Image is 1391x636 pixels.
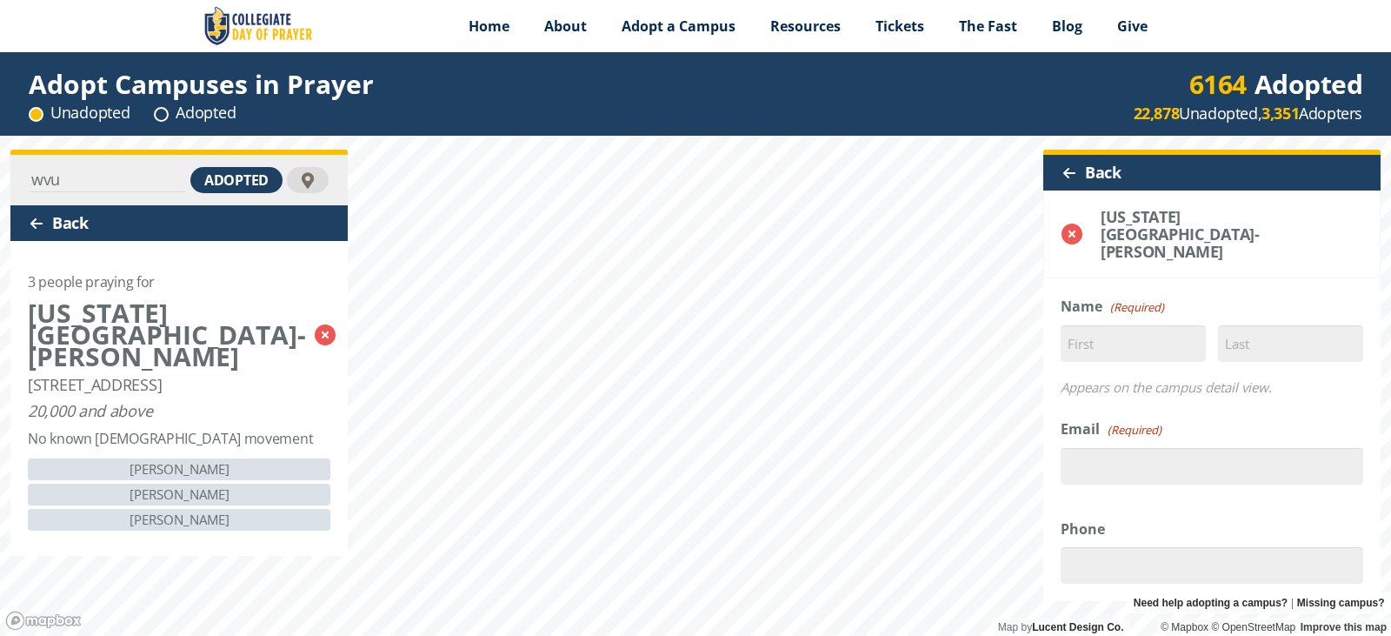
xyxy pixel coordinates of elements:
[527,4,604,48] a: About
[5,611,82,631] a: Mapbox logo
[28,428,313,450] div: No known [DEMOGRAPHIC_DATA] movement
[1218,325,1363,362] input: Last
[959,17,1017,36] span: The Fast
[1261,103,1299,124] strong: 3,351
[622,17,735,36] span: Adopt a Campus
[1061,418,1161,441] label: Email
[991,619,1130,636] div: Map by
[10,205,348,241] div: Back
[604,4,753,48] a: Adopt a Campus
[1134,592,1288,613] a: Need help adopting a campus?
[1061,378,1272,396] em: Appears on the campus detail view.
[770,17,841,36] span: Resources
[1189,73,1247,95] div: 6164
[1061,325,1206,362] input: First
[30,168,186,192] input: Find Your Campus
[1052,17,1082,36] span: Blog
[544,17,587,36] span: About
[1061,296,1164,318] legend: Name
[451,4,527,48] a: Home
[1032,621,1123,633] a: Lucent Design Co.
[1301,621,1387,633] a: Improve this map
[28,509,330,531] div: [PERSON_NAME]
[190,167,283,193] div: adopted
[858,4,942,48] a: Tickets
[1189,73,1363,95] div: Adopted
[1134,103,1362,124] div: Unadopted, Adopters
[1100,4,1165,48] a: Give
[29,102,130,124] div: Unadopted
[28,402,152,419] div: 20,000 and above
[1297,592,1385,613] a: Missing campus?
[28,376,162,393] div: [STREET_ADDRESS]
[28,271,155,293] div: 3 people praying for
[1134,103,1180,124] strong: 22,878
[29,73,374,95] div: Adopt Campuses in Prayer
[1101,208,1328,260] div: [US_STATE][GEOGRAPHIC_DATA]- [PERSON_NAME]
[28,484,330,505] div: [PERSON_NAME]
[1161,621,1208,633] a: Mapbox
[1211,621,1295,633] a: OpenStreetMap
[942,4,1035,48] a: The Fast
[1043,155,1381,191] div: Back
[1061,519,1105,540] label: Phone
[28,302,306,367] div: [US_STATE][GEOGRAPHIC_DATA]- [PERSON_NAME]
[1117,17,1148,36] span: Give
[1127,592,1391,613] div: |
[154,102,236,124] div: Adopted
[28,459,330,480] div: [PERSON_NAME]
[1107,419,1162,441] span: (Required)
[469,17,509,36] span: Home
[1109,297,1165,318] span: (Required)
[753,4,858,48] a: Resources
[875,17,924,36] span: Tickets
[1035,4,1100,48] a: Blog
